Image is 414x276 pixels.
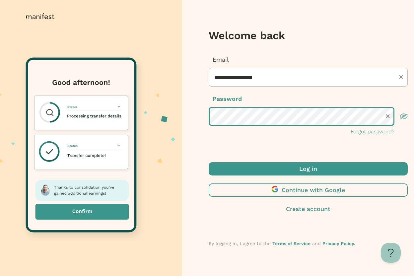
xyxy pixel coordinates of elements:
h3: Welcome back [209,29,408,42]
iframe: Toggle Customer Support [381,243,401,263]
button: Continue with Google [209,183,408,197]
span: By logging in, I agree to the and [209,241,355,246]
button: Log in [209,162,408,175]
p: Password [209,95,408,103]
button: Forgot password? [351,128,394,136]
a: Privacy Policy. [322,241,355,246]
a: Terms of Service [272,241,310,246]
button: Create account [209,205,408,213]
p: Email [209,55,408,64]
